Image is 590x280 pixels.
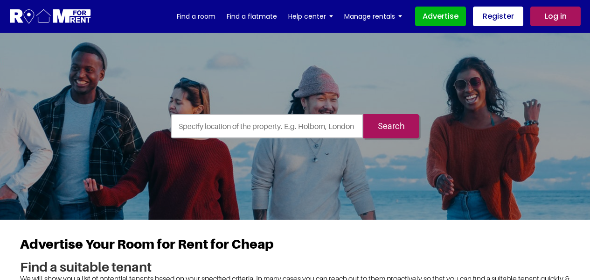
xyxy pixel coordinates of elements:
a: Log in [530,7,581,26]
h3: Find a suitable tenant [20,259,570,275]
input: Search [363,114,419,138]
a: Help center [288,9,333,23]
a: Find a flatmate [227,9,277,23]
a: Register [473,7,523,26]
a: Find a room [177,9,215,23]
input: Specify location of the property. E.g. Holborn, London [171,114,364,138]
h1: Advertise Your Room for Rent for Cheap [20,236,570,259]
a: Manage rentals [344,9,402,23]
img: Logo for Room for Rent, featuring a welcoming design with a house icon and modern typography [9,8,92,25]
a: Advertise [415,7,466,26]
